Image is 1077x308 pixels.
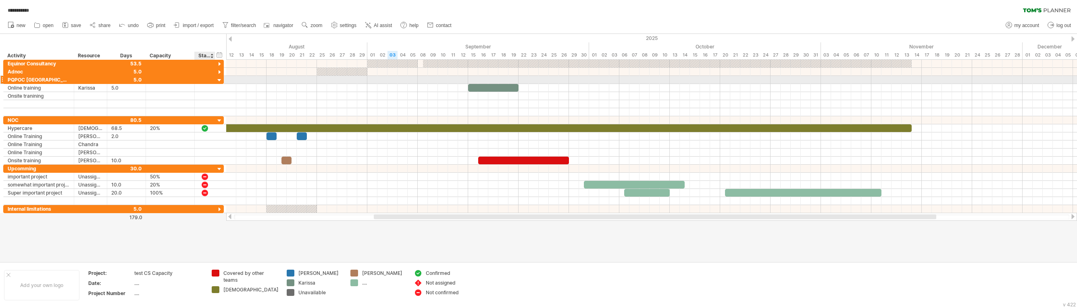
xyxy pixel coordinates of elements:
[811,51,821,59] div: Friday, 31 October 2025
[117,20,141,31] a: undo
[982,51,992,59] div: Tuesday, 25 November 2025
[448,51,458,59] div: Thursday, 11 September 2025
[337,51,347,59] div: Wednesday, 27 August 2025
[357,51,367,59] div: Friday, 29 August 2025
[150,173,190,180] div: 50%
[78,140,103,148] div: Chandra
[791,51,801,59] div: Wednesday, 29 October 2025
[478,51,488,59] div: Tuesday, 16 September 2025
[111,84,142,92] div: 5.0
[1063,51,1073,59] div: Friday, 5 December 2025
[88,270,133,277] div: Project:
[298,270,342,277] div: [PERSON_NAME]
[60,20,83,31] a: save
[236,51,246,59] div: Wednesday, 13 August 2025
[438,51,448,59] div: Wednesday, 10 September 2025
[1056,23,1071,28] span: log out
[425,20,454,31] a: contact
[223,286,279,293] div: [DEMOGRAPHIC_DATA]
[387,51,398,59] div: Wednesday, 3 September 2025
[781,51,791,59] div: Tuesday, 28 October 2025
[78,132,103,140] div: [PERSON_NAME]
[150,124,190,132] div: 20%
[861,51,871,59] div: Friday, 7 November 2025
[831,51,841,59] div: Tuesday, 4 November 2025
[1002,51,1012,59] div: Thursday, 27 November 2025
[902,51,912,59] div: Thursday, 13 November 2025
[690,51,700,59] div: Wednesday, 15 October 2025
[468,51,478,59] div: Monday, 15 September 2025
[183,23,214,28] span: import / export
[710,51,720,59] div: Friday, 17 October 2025
[680,51,690,59] div: Tuesday, 14 October 2025
[801,51,811,59] div: Thursday, 30 October 2025
[942,51,952,59] div: Wednesday, 19 November 2025
[821,51,831,59] div: Monday, 3 November 2025
[8,92,70,100] div: Onsite tranining
[78,157,103,164] div: [PERSON_NAME]
[108,214,142,220] div: 179.0
[111,189,142,197] div: 20.0
[579,51,589,59] div: Tuesday, 30 September 2025
[262,20,296,31] a: navigator
[8,173,70,180] div: important project
[8,181,70,189] div: somewhat important project
[267,51,277,59] div: Monday, 18 August 2025
[98,23,110,28] span: share
[871,51,881,59] div: Monday, 10 November 2025
[150,181,190,189] div: 20%
[720,51,730,59] div: Monday, 20 October 2025
[78,149,103,156] div: [PERSON_NAME]
[962,51,972,59] div: Friday, 21 November 2025
[4,270,79,300] div: Add your own logo
[32,20,56,31] a: open
[629,51,640,59] div: Tuesday, 7 October 2025
[307,51,317,59] div: Friday, 22 August 2025
[519,51,529,59] div: Monday, 22 September 2025
[111,181,142,189] div: 10.0
[932,51,942,59] div: Tuesday, 18 November 2025
[1063,302,1076,308] div: v 422
[1043,51,1053,59] div: Wednesday, 3 December 2025
[362,270,406,277] div: [PERSON_NAME]
[78,173,103,180] div: Unassigned
[111,132,142,140] div: 2.0
[8,189,70,197] div: Super important project
[428,51,438,59] div: Tuesday, 9 September 2025
[992,51,1002,59] div: Wednesday, 26 November 2025
[340,23,356,28] span: settings
[426,289,470,296] div: Not confirmed
[156,42,367,51] div: August 2025
[426,270,470,277] div: Confirmed
[8,149,70,156] div: Online Training
[8,116,70,124] div: NOC
[8,140,70,148] div: Online Training
[498,51,508,59] div: Thursday, 18 September 2025
[223,270,279,283] div: Covered by other teams
[150,52,190,60] div: Capacity
[377,51,387,59] div: Tuesday, 2 September 2025
[78,124,103,132] div: [DEMOGRAPHIC_DATA]
[700,51,710,59] div: Thursday, 16 October 2025
[881,51,892,59] div: Tuesday, 11 November 2025
[750,51,760,59] div: Thursday, 23 October 2025
[287,51,297,59] div: Wednesday, 20 August 2025
[398,20,421,31] a: help
[8,76,70,84] div: PQPOC [GEOGRAPHIC_DATA]
[8,157,70,164] div: Onsite training
[273,23,293,28] span: navigator
[8,60,70,67] div: Equinor Consultancy
[8,132,70,140] div: Online Training
[363,20,394,31] a: AI assist
[549,51,559,59] div: Thursday, 25 September 2025
[226,51,236,59] div: Tuesday, 12 August 2025
[851,51,861,59] div: Thursday, 6 November 2025
[1023,51,1033,59] div: Monday, 1 December 2025
[246,51,256,59] div: Thursday, 14 August 2025
[640,51,650,59] div: Wednesday, 8 October 2025
[458,51,468,59] div: Friday, 12 September 2025
[78,52,102,60] div: Resource
[329,20,359,31] a: settings
[78,84,103,92] div: Karissa
[7,52,69,60] div: Activity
